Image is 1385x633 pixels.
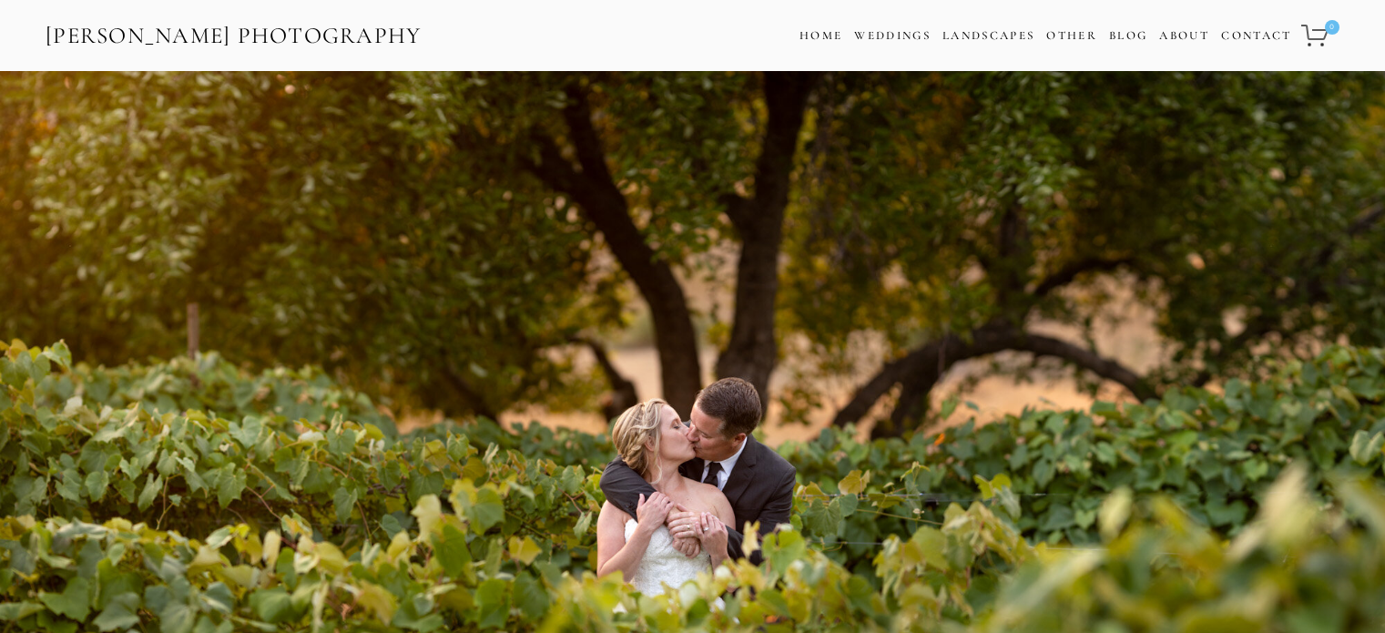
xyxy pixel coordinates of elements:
[1221,23,1291,49] a: Contact
[854,28,931,43] a: Weddings
[799,23,842,49] a: Home
[1159,23,1209,49] a: About
[1046,28,1097,43] a: Other
[1298,14,1341,57] a: 0 items in cart
[44,15,423,56] a: [PERSON_NAME] Photography
[942,28,1034,43] a: Landscapes
[1109,23,1147,49] a: Blog
[1325,20,1339,35] span: 0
